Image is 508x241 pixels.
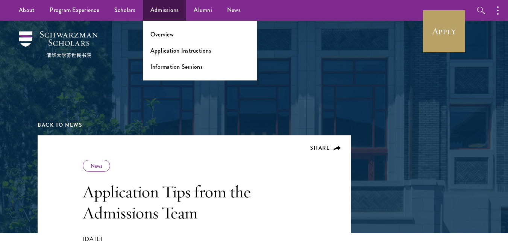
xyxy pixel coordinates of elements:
a: Application Instructions [150,46,211,55]
a: Overview [150,30,174,39]
a: News [91,162,102,170]
a: Back to News [38,121,82,129]
span: Share [310,144,330,152]
img: Schwarzman Scholars [19,31,98,58]
a: Information Sessions [150,62,203,71]
a: Apply [423,10,465,52]
button: Share [310,145,341,152]
h1: Application Tips from the Admissions Team [83,181,297,223]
